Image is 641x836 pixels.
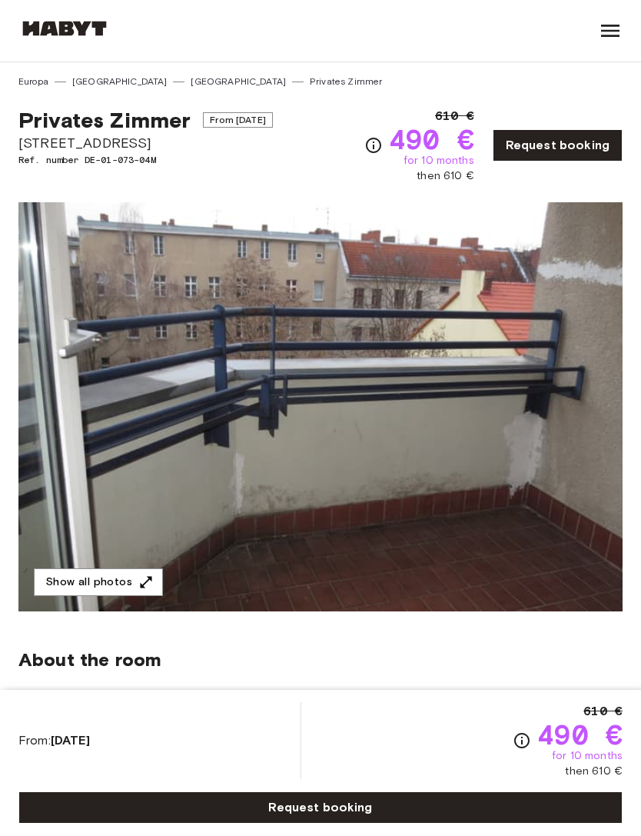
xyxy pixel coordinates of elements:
[51,733,90,748] b: [DATE]
[72,75,168,88] a: [GEOGRAPHIC_DATA]
[18,75,48,88] a: Europa
[404,153,474,168] span: for 10 months
[364,136,383,155] svg: Check cost overview for full price breakdown. Please note that discounts apply to new joiners onl...
[191,75,286,88] a: [GEOGRAPHIC_DATA]
[537,721,623,748] span: 490 €
[583,702,623,721] span: 610 €
[18,648,623,671] span: About the room
[435,107,474,125] span: 610 €
[18,107,191,133] span: Privates Zimmer
[552,748,623,764] span: for 10 months
[18,202,623,611] img: Marketing picture of unit DE-01-073-04M
[34,568,163,597] button: Show all photos
[18,21,111,36] img: Habyt
[203,112,273,128] span: From [DATE]
[417,168,474,184] span: then 610 €
[18,133,273,153] span: [STREET_ADDRESS]
[389,125,474,153] span: 490 €
[310,75,382,88] a: Privates Zimmer
[565,764,623,779] span: then 610 €
[493,129,623,162] a: Request booking
[18,153,273,167] span: Ref. number DE-01-073-04M
[18,791,623,824] a: Request booking
[513,731,531,750] svg: Check cost overview for full price breakdown. Please note that discounts apply to new joiners onl...
[18,732,90,749] span: From:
